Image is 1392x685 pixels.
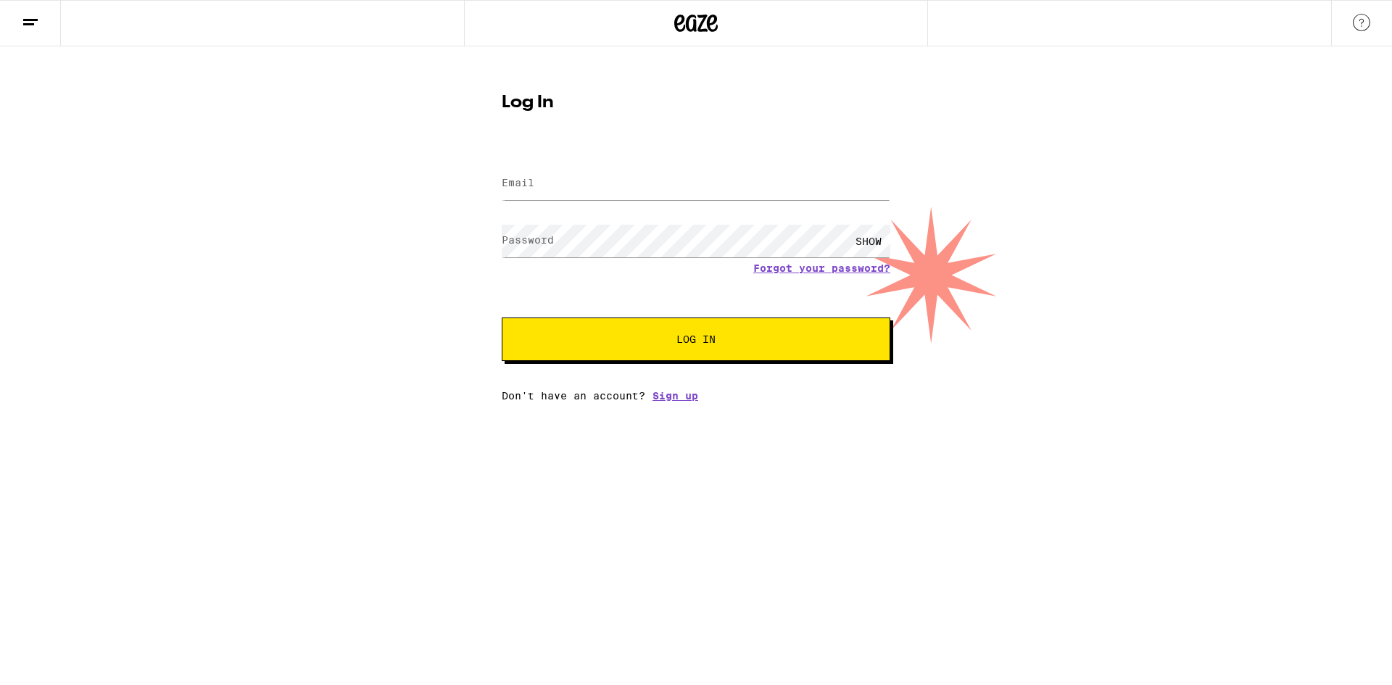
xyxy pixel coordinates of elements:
div: SHOW [847,225,890,257]
span: Log In [676,334,716,344]
a: Forgot your password? [753,262,890,274]
a: Sign up [652,390,698,402]
label: Password [502,234,554,246]
input: Email [502,167,890,200]
button: Log In [502,317,890,361]
label: Email [502,177,534,188]
div: Don't have an account? [502,390,890,402]
h1: Log In [502,94,890,112]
